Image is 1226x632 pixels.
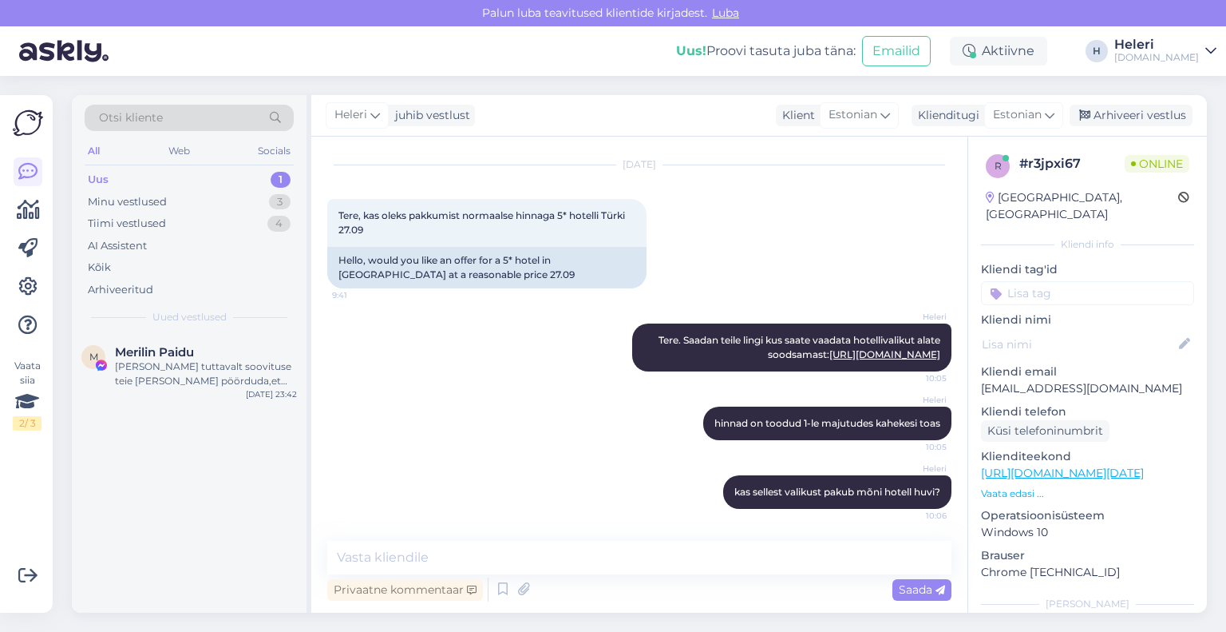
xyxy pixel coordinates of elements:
div: [GEOGRAPHIC_DATA], [GEOGRAPHIC_DATA] [986,189,1178,223]
span: Merilin Paidu [115,345,194,360]
div: Kliendi info [981,237,1194,252]
div: 4 [267,216,291,232]
p: Brauser [981,547,1194,564]
p: [EMAIL_ADDRESS][DOMAIN_NAME] [981,380,1194,397]
div: # r3jpxi67 [1019,154,1125,173]
span: Tere, kas oleks pakkumist normaalse hinnaga 5* hotelli Türki 27.09 [338,209,627,236]
div: Aktiivne [950,37,1047,66]
input: Lisa tag [981,281,1194,305]
div: juhib vestlust [389,107,470,124]
span: Estonian [993,106,1042,124]
p: Vaata edasi ... [981,487,1194,501]
span: 9:41 [332,289,392,301]
div: Tiimi vestlused [88,216,166,232]
span: 10:06 [887,510,947,522]
div: Klient [776,107,815,124]
div: Vaata siia [13,359,42,431]
span: hinnad on toodud 1-le majutudes kahekesi toas [714,417,940,429]
div: [DATE] 23:42 [246,388,297,400]
div: All [85,141,103,161]
div: Web [165,141,193,161]
span: Heleri [887,463,947,475]
span: 10:05 [887,372,947,384]
span: Online [1125,155,1189,173]
div: Klienditugi [912,107,979,124]
p: Kliendi nimi [981,312,1194,328]
p: Operatsioonisüsteem [981,507,1194,524]
div: Arhiveeritud [88,282,153,298]
div: Küsi telefoninumbrit [981,420,1109,442]
span: Otsi kliente [99,109,163,126]
div: [PERSON_NAME] tuttavalt soovituse teie [PERSON_NAME] pöörduda,et nemad [PERSON_NAME] [PERSON_NAME... [115,360,297,388]
button: Emailid [862,36,931,66]
input: Lisa nimi [982,336,1176,353]
span: Heleri [334,106,367,124]
span: Heleri [887,311,947,323]
div: 3 [269,194,291,210]
p: Klienditeekond [981,448,1194,465]
div: AI Assistent [88,238,147,254]
p: Kliendi tag'id [981,261,1194,278]
span: Saada [899,582,945,597]
p: Kliendi telefon [981,403,1194,420]
div: [DATE] [327,157,951,172]
img: Askly Logo [13,108,43,138]
div: Arhiveeri vestlus [1070,105,1192,126]
a: [URL][DOMAIN_NAME][DATE] [981,466,1144,480]
div: [PERSON_NAME] [981,597,1194,611]
span: M [89,351,98,363]
p: Windows 10 [981,524,1194,541]
div: 2 / 3 [13,416,42,431]
div: Minu vestlused [88,194,167,210]
span: 10:05 [887,441,947,453]
span: Luba [707,6,744,20]
div: [DOMAIN_NAME] [1114,51,1199,64]
span: Uued vestlused [152,310,227,324]
div: Hello, would you like an offer for a 5* hotel in [GEOGRAPHIC_DATA] at a reasonable price 27.09 [327,247,647,288]
p: Chrome [TECHNICAL_ID] [981,564,1194,581]
div: Socials [255,141,294,161]
div: Privaatne kommentaar [327,579,483,601]
div: 1 [271,172,291,188]
a: [URL][DOMAIN_NAME] [829,348,940,360]
div: Uus [88,172,109,188]
span: kas sellest valikust pakub mõni hotell huvi? [734,486,940,498]
div: H [1086,40,1108,62]
div: Proovi tasuta juba täna: [676,42,856,61]
a: Heleri[DOMAIN_NAME] [1114,38,1216,64]
div: Heleri [1114,38,1199,51]
b: Uus! [676,43,706,58]
p: Kliendi email [981,364,1194,380]
span: Heleri [887,394,947,406]
div: Kõik [88,260,111,276]
span: Tere. Saadan teile lingi kus saate vaadata hotellivalikut alate soodsamast: [658,334,943,360]
span: Estonian [829,106,877,124]
span: r [995,160,1002,172]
